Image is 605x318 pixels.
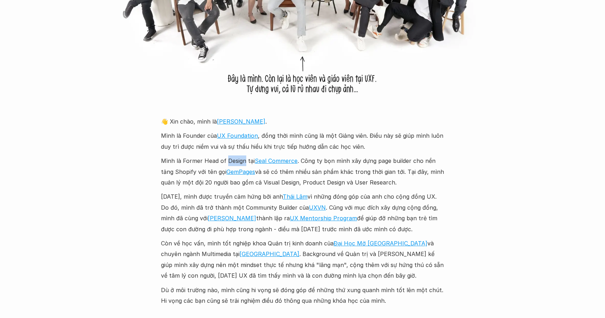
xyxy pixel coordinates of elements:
p: Mình là Former Head of Design tại . Công ty bọn mình xây dựng page builder cho nền tảng Shopify v... [161,155,444,188]
a: GemPages [226,168,255,175]
a: Đại Học Mở [GEOGRAPHIC_DATA] [334,240,427,247]
a: Thái Lâm [283,193,307,200]
a: [PERSON_NAME] [208,215,256,222]
p: Còn về học vấn, mình tốt nghiệp khoa Quản trị kinh doanh của và chuyên ngành Multimedia tại . Bac... [161,238,444,281]
p: [DATE], mình được truyền cảm hứng bởi anh vì những đóng góp của anh cho cộng đồng UX. Do đó, mình... [161,191,444,234]
a: [GEOGRAPHIC_DATA] [240,250,299,257]
p: Mình là Founder của , đồng thời mình cũng là một Giảng viên. Điều này sẽ giúp mình luôn duy trì đ... [161,130,444,152]
a: UX Foundation [217,132,258,139]
p: 👋 Xin chào, mình là . [161,116,444,127]
a: UX Mentorship Program [290,215,357,222]
a: Seal Commerce [255,157,298,164]
a: UXVN [309,204,326,211]
a: [PERSON_NAME] [217,118,265,125]
p: Dù ở môi trường nào, mình cũng hi vọng sẽ đóng góp để những thứ xung quanh mình tốt lên một chút.... [161,285,444,306]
